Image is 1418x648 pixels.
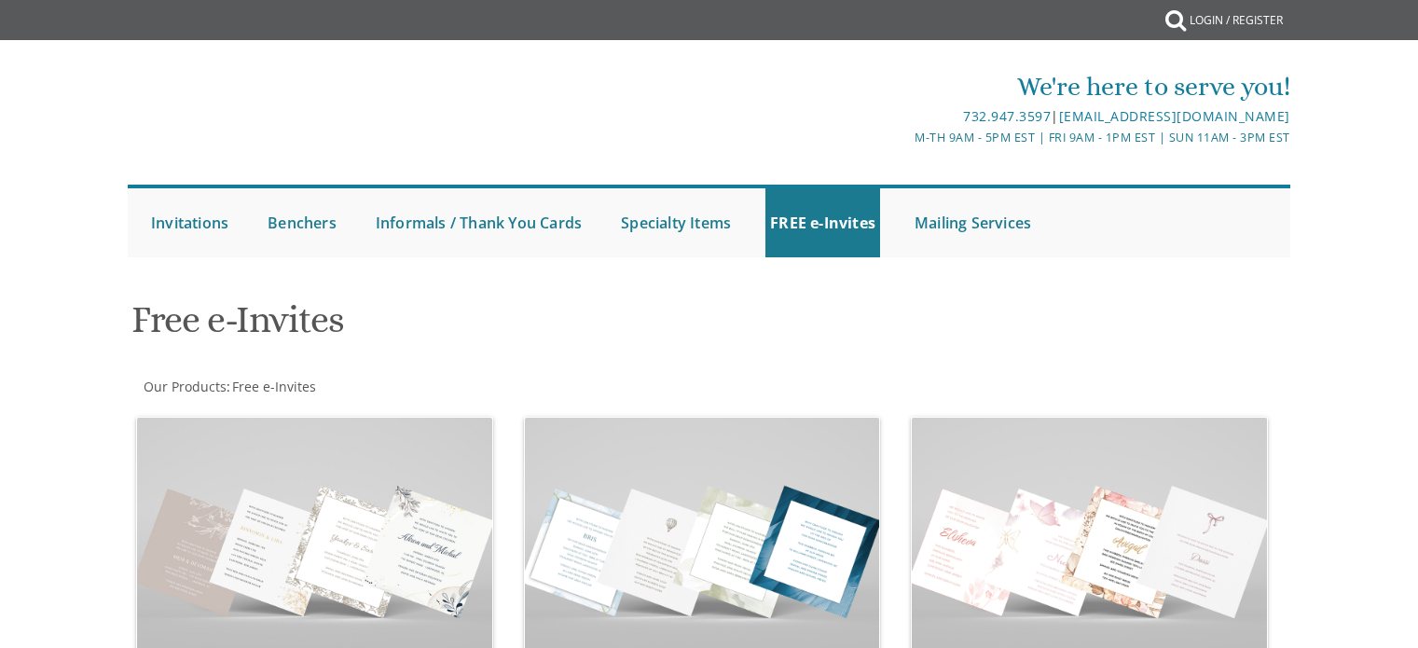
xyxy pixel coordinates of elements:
div: We're here to serve you! [516,68,1290,105]
span: Free e-Invites [232,378,316,395]
div: : [128,378,709,396]
a: [EMAIL_ADDRESS][DOMAIN_NAME] [1059,107,1290,125]
a: Specialty Items [616,188,736,257]
a: Invitations [146,188,233,257]
h1: Free e-Invites [131,299,892,354]
a: Free e-Invites [230,378,316,395]
div: M-Th 9am - 5pm EST | Fri 9am - 1pm EST | Sun 11am - 3pm EST [516,128,1290,147]
a: Benchers [263,188,341,257]
a: Mailing Services [910,188,1036,257]
a: Our Products [142,378,227,395]
a: FREE e-Invites [765,188,880,257]
a: 732.947.3597 [963,107,1051,125]
a: Informals / Thank You Cards [371,188,586,257]
div: | [516,105,1290,128]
